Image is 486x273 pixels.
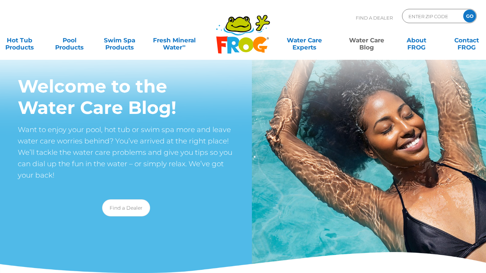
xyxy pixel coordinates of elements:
[102,199,150,216] a: Find a Dealer
[463,10,476,22] input: GO
[347,33,386,47] a: Water CareBlog
[182,43,185,48] sup: ∞
[273,33,336,47] a: Water CareExperts
[18,124,234,181] p: Want to enjoy your pool, hot tub or swim spa more and leave water care worries behind? You’ve arr...
[252,27,486,270] img: FROG Blog
[397,33,436,47] a: AboutFROG
[447,33,486,47] a: ContactFROG
[356,9,393,27] p: Find A Dealer
[150,33,199,47] a: Fresh MineralWater∞
[100,33,139,47] a: Swim SpaProducts
[408,11,456,21] input: Zip Code Form
[50,33,89,47] a: PoolProducts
